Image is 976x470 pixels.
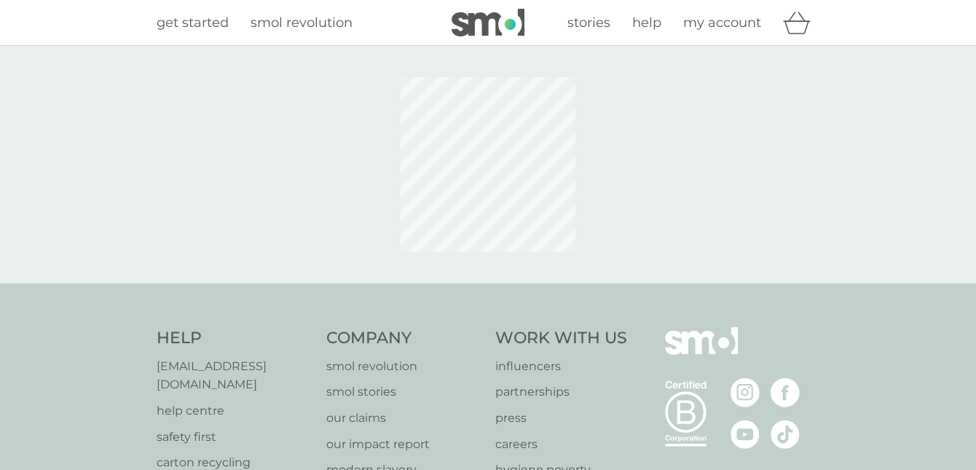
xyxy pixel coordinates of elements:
[771,420,800,449] img: visit the smol Tiktok page
[157,15,229,31] span: get started
[326,409,481,428] a: our claims
[157,12,229,34] a: get started
[157,357,312,394] a: [EMAIL_ADDRESS][DOMAIN_NAME]
[157,402,312,420] a: help centre
[251,12,353,34] a: smol revolution
[731,420,760,449] img: visit the smol Youtube page
[495,435,627,454] a: careers
[495,409,627,428] a: press
[683,12,761,34] a: my account
[452,9,524,36] img: smol
[731,378,760,407] img: visit the smol Instagram page
[632,12,661,34] a: help
[495,383,627,402] a: partnerships
[783,8,819,37] div: basket
[567,15,610,31] span: stories
[495,357,627,376] a: influencers
[567,12,610,34] a: stories
[326,327,481,350] h4: Company
[495,327,627,350] h4: Work With Us
[665,327,738,377] img: smol
[326,357,481,376] a: smol revolution
[157,428,312,447] a: safety first
[251,15,353,31] span: smol revolution
[326,383,481,402] a: smol stories
[771,378,800,407] img: visit the smol Facebook page
[157,327,312,350] h4: Help
[683,15,761,31] span: my account
[326,435,481,454] a: our impact report
[632,15,661,31] span: help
